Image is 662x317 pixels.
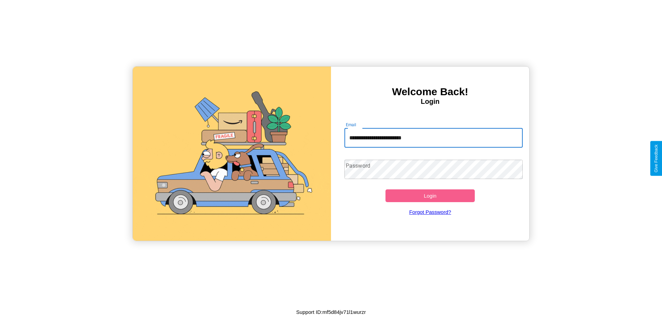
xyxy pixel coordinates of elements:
[385,189,475,202] button: Login
[296,307,366,317] p: Support ID: mf5d84jv71l1wurzr
[346,122,357,128] label: Email
[133,67,331,241] img: gif
[331,98,529,106] h4: Login
[654,145,659,172] div: Give Feedback
[331,86,529,98] h3: Welcome Back!
[341,202,520,222] a: Forgot Password?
